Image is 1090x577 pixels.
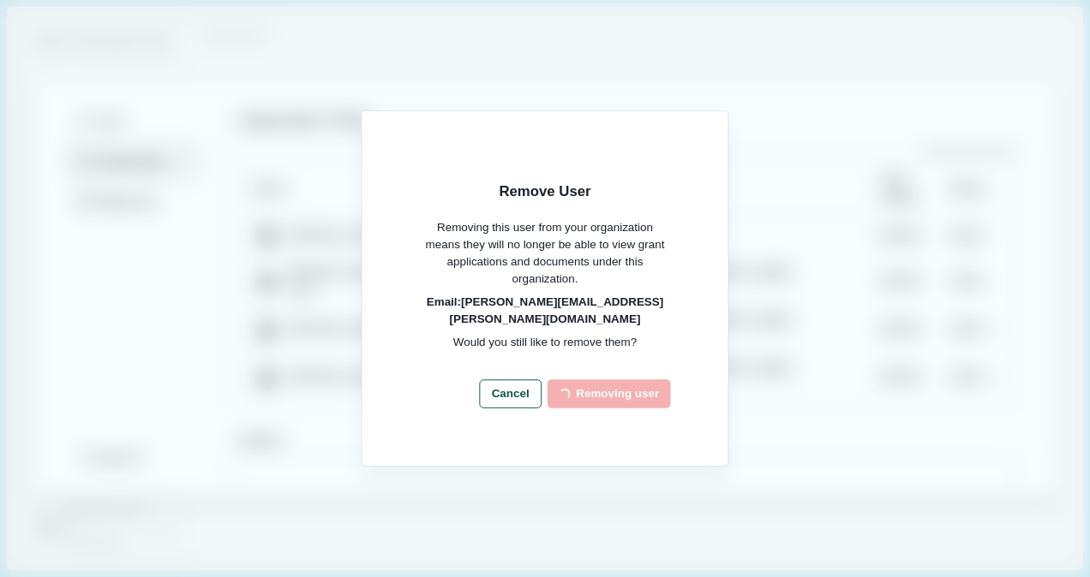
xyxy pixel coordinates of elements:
button: Removing user [548,379,671,408]
p: Removing this user from your organization means they will no longer be able to view grant applica... [419,219,670,288]
p: Would you still like to remove them? [419,334,670,351]
p: Email: [PERSON_NAME][EMAIL_ADDRESS][PERSON_NAME][DOMAIN_NAME] [419,294,670,328]
header: Remove User [419,169,670,213]
button: Cancel [479,379,542,408]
